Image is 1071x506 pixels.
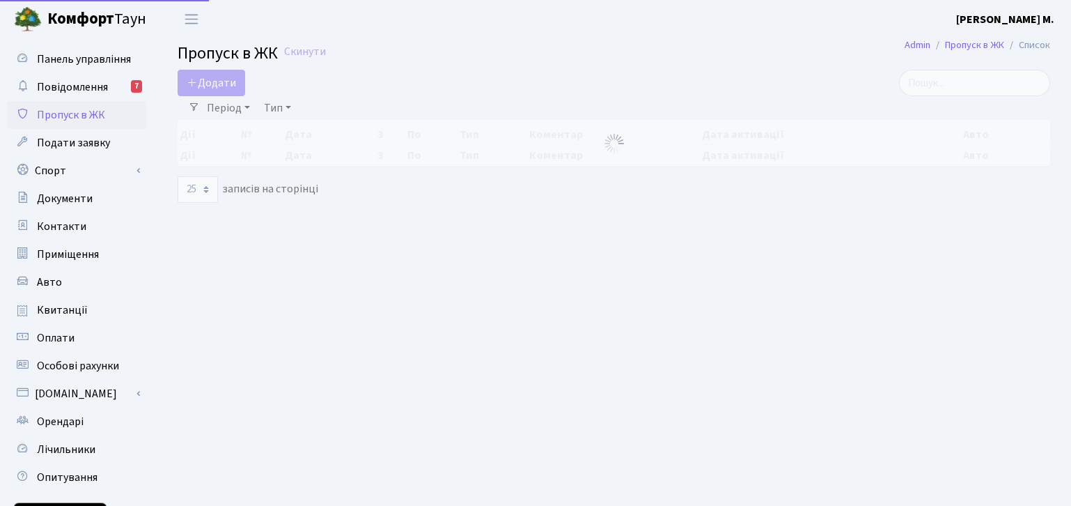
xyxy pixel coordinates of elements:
[14,6,42,33] img: logo.png
[956,12,1054,27] b: [PERSON_NAME] М.
[37,470,97,485] span: Опитування
[1004,38,1050,53] li: Список
[37,442,95,457] span: Лічильники
[47,8,146,31] span: Таун
[37,275,62,290] span: Авто
[956,11,1054,28] a: [PERSON_NAME] М.
[178,70,245,96] a: Додати
[7,73,146,101] a: Повідомлення7
[131,80,142,93] div: 7
[884,31,1071,60] nav: breadcrumb
[37,107,105,123] span: Пропуск в ЖК
[7,213,146,240] a: Контакти
[7,436,146,463] a: Лічильники
[945,38,1004,52] a: Пропуск в ЖК
[174,8,209,31] button: Переключити навігацію
[7,157,146,185] a: Спорт
[7,408,146,436] a: Орендарі
[178,41,278,66] span: Пропуск в ЖК
[7,268,146,296] a: Авто
[178,176,218,203] select: записів на сторінці
[37,330,75,346] span: Оплати
[603,132,625,155] img: Обробка...
[258,96,297,120] a: Тип
[47,8,114,30] b: Комфорт
[7,296,146,324] a: Квитанції
[187,75,236,91] span: Додати
[37,219,86,234] span: Контакти
[7,463,146,491] a: Опитування
[7,380,146,408] a: [DOMAIN_NAME]
[37,302,88,318] span: Квитанції
[7,240,146,268] a: Приміщення
[37,52,131,67] span: Панель управління
[7,129,146,157] a: Подати заявку
[7,101,146,129] a: Пропуск в ЖК
[37,358,119,374] span: Особові рахунки
[37,414,84,429] span: Орендарі
[37,79,108,95] span: Повідомлення
[37,247,99,262] span: Приміщення
[899,70,1050,96] input: Пошук...
[7,185,146,213] a: Документи
[7,45,146,73] a: Панель управління
[7,324,146,352] a: Оплати
[284,45,326,59] a: Скинути
[7,352,146,380] a: Особові рахунки
[37,135,110,151] span: Подати заявку
[178,176,318,203] label: записів на сторінці
[905,38,930,52] a: Admin
[37,191,93,206] span: Документи
[201,96,256,120] a: Період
